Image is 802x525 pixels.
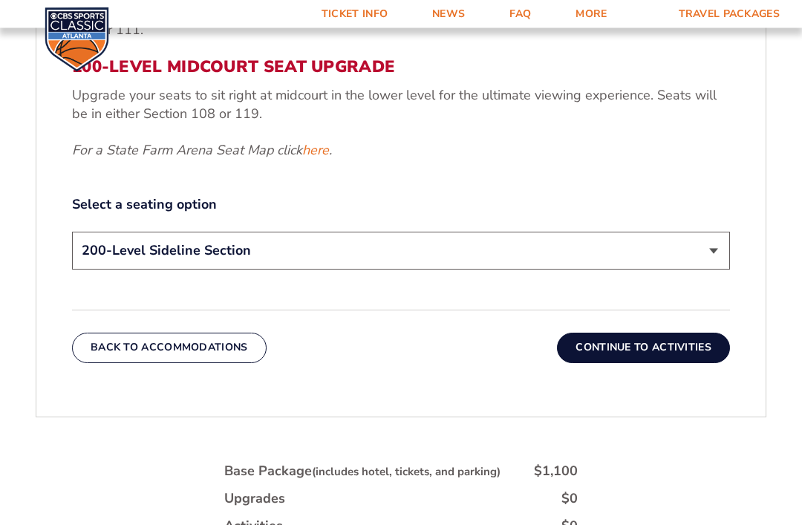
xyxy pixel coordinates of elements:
button: Back To Accommodations [72,333,267,363]
div: $1,100 [534,463,578,481]
div: $0 [561,490,578,509]
button: Continue To Activities [557,333,730,363]
em: For a State Farm Arena Seat Map click . [72,142,332,160]
small: (includes hotel, tickets, and parking) [312,465,501,480]
img: CBS Sports Classic [45,7,109,72]
div: Base Package [224,463,501,481]
label: Select a seating option [72,196,730,215]
h3: 100-Level Midcourt Seat Upgrade [72,58,730,77]
div: Upgrades [224,490,285,509]
a: here [302,142,329,160]
p: Upgrade your seats to sit right at midcourt in the lower level for the ultimate viewing experienc... [72,87,730,124]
